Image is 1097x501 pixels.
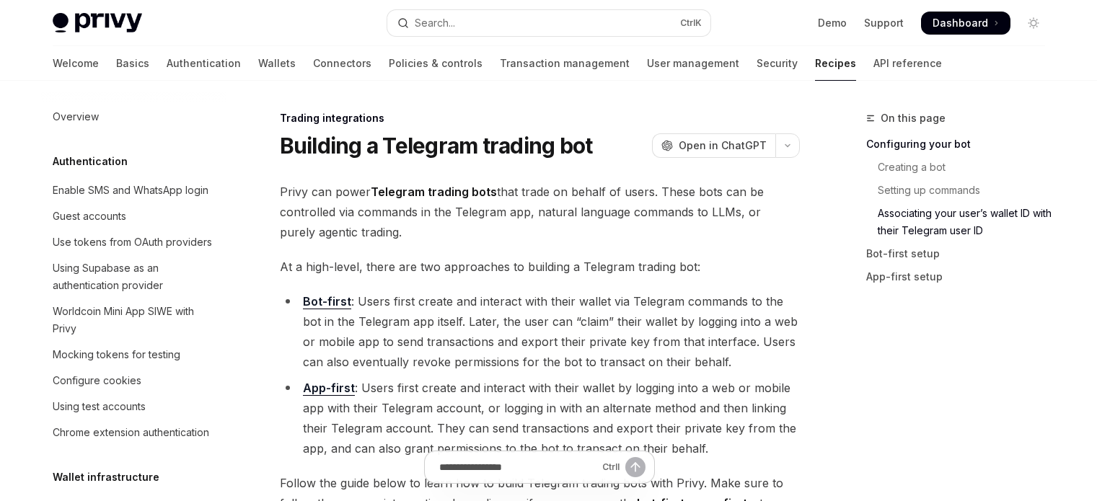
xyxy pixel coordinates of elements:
[866,156,1057,179] a: Creating a bot
[41,177,226,203] a: Enable SMS and WhatsApp login
[53,108,99,125] div: Overview
[415,14,455,32] div: Search...
[280,378,800,458] li: : Users first create and interact with their wallet by logging into a web or mobile app with thei...
[41,394,226,420] a: Using test accounts
[258,46,296,81] a: Wallets
[280,291,800,372] li: : Users first create and interact with their wallet via Telegram commands to the bot in the Teleg...
[815,46,856,81] a: Recipes
[933,16,988,30] span: Dashboard
[280,133,593,159] h1: Building a Telegram trading bot
[818,16,847,30] a: Demo
[313,46,371,81] a: Connectors
[280,182,800,242] span: Privy can power that trade on behalf of users. These bots can be controlled via commands in the T...
[167,46,241,81] a: Authentication
[652,133,775,158] button: Open in ChatGPT
[41,203,226,229] a: Guest accounts
[53,303,217,337] div: Worldcoin Mini App SIWE with Privy
[881,110,946,127] span: On this page
[53,372,141,389] div: Configure cookies
[53,13,142,33] img: light logo
[625,457,646,477] button: Send message
[647,46,739,81] a: User management
[866,179,1057,202] a: Setting up commands
[53,46,99,81] a: Welcome
[866,242,1057,265] a: Bot-first setup
[53,234,212,251] div: Use tokens from OAuth providers
[389,46,483,81] a: Policies & controls
[303,294,351,309] a: Bot-first
[500,46,630,81] a: Transaction management
[53,182,208,199] div: Enable SMS and WhatsApp login
[53,260,217,294] div: Using Supabase as an authentication provider
[757,46,798,81] a: Security
[41,420,226,445] a: Chrome extension authentication
[53,469,159,486] h5: Wallet infrastructure
[303,381,355,396] a: App-first
[866,265,1057,288] a: App-first setup
[371,185,497,199] strong: Telegram trading bots
[1022,12,1045,35] button: Toggle dark mode
[921,12,1010,35] a: Dashboard
[41,342,226,368] a: Mocking tokens for testing
[679,138,767,153] span: Open in ChatGPT
[41,298,226,342] a: Worldcoin Mini App SIWE with Privy
[680,17,702,29] span: Ctrl K
[41,255,226,298] a: Using Supabase as an authentication provider
[53,208,126,225] div: Guest accounts
[280,111,800,125] div: Trading integrations
[53,346,180,363] div: Mocking tokens for testing
[41,104,226,130] a: Overview
[864,16,904,30] a: Support
[53,424,209,441] div: Chrome extension authentication
[116,46,149,81] a: Basics
[387,10,710,36] button: Open search
[303,381,355,395] strong: App-first
[866,133,1057,156] a: Configuring your bot
[53,398,146,415] div: Using test accounts
[439,451,596,483] input: Ask a question...
[873,46,942,81] a: API reference
[41,229,226,255] a: Use tokens from OAuth providers
[866,202,1057,242] a: Associating your user’s wallet ID with their Telegram user ID
[280,257,800,277] span: At a high-level, there are two approaches to building a Telegram trading bot:
[53,153,128,170] h5: Authentication
[41,368,226,394] a: Configure cookies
